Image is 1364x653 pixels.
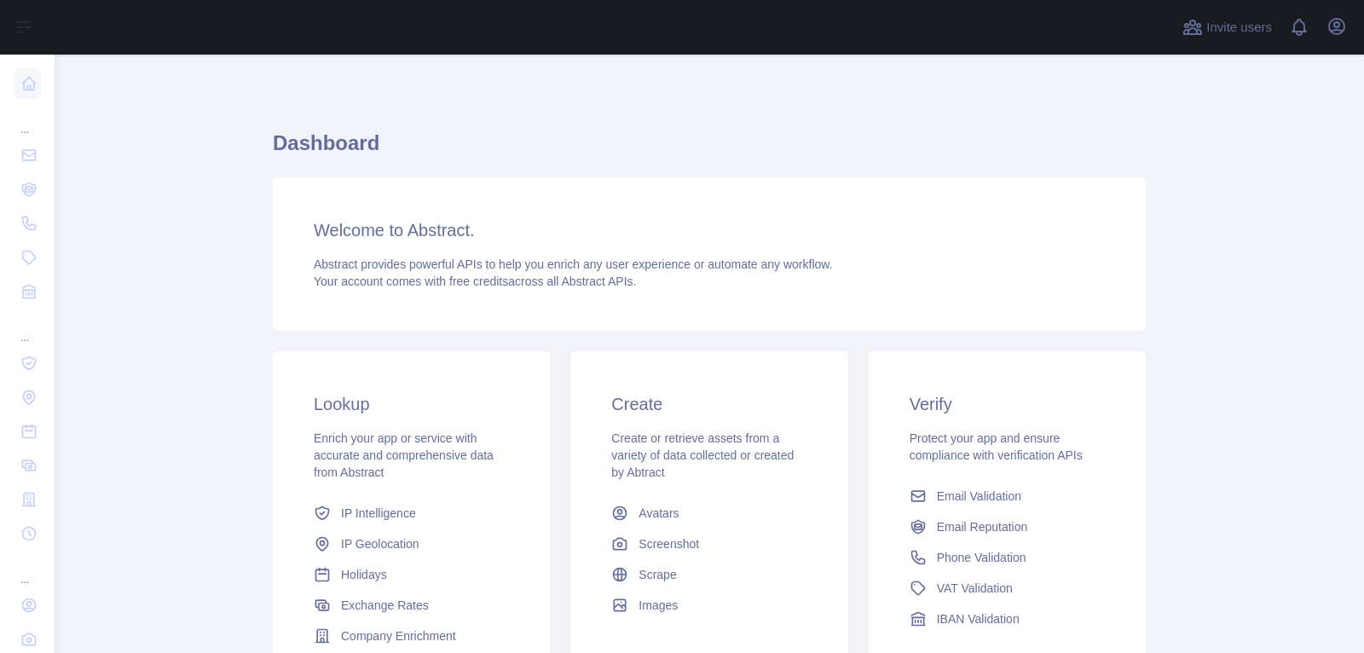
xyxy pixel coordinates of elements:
[639,566,676,583] span: Scrape
[611,431,794,479] span: Create or retrieve assets from a variety of data collected or created by Abtract
[903,511,1112,542] a: Email Reputation
[307,621,516,651] a: Company Enrichment
[307,559,516,590] a: Holidays
[14,552,41,587] div: ...
[604,559,813,590] a: Scrape
[341,535,419,552] span: IP Geolocation
[937,610,1020,627] span: IBAN Validation
[1179,14,1275,41] button: Invite users
[639,597,678,614] span: Images
[314,392,509,416] h3: Lookup
[307,498,516,529] a: IP Intelligence
[910,431,1083,462] span: Protect your app and ensure compliance with verification APIs
[341,566,387,583] span: Holidays
[903,573,1112,604] a: VAT Validation
[937,518,1028,535] span: Email Reputation
[314,431,494,479] span: Enrich your app or service with accurate and comprehensive data from Abstract
[604,498,813,529] a: Avatars
[910,392,1105,416] h3: Verify
[314,257,833,271] span: Abstract provides powerful APIs to help you enrich any user experience or automate any workflow.
[639,535,699,552] span: Screenshot
[14,102,41,136] div: ...
[903,481,1112,511] a: Email Validation
[341,597,429,614] span: Exchange Rates
[307,529,516,559] a: IP Geolocation
[639,505,679,522] span: Avatars
[273,130,1146,170] h1: Dashboard
[307,590,516,621] a: Exchange Rates
[611,392,806,416] h3: Create
[903,542,1112,573] a: Phone Validation
[604,529,813,559] a: Screenshot
[341,627,456,644] span: Company Enrichment
[449,274,508,288] span: free credits
[604,590,813,621] a: Images
[314,274,636,288] span: Your account comes with across all Abstract APIs.
[937,488,1021,505] span: Email Validation
[937,580,1013,597] span: VAT Validation
[937,549,1026,566] span: Phone Validation
[314,218,1105,242] h3: Welcome to Abstract.
[1206,18,1272,38] span: Invite users
[903,604,1112,634] a: IBAN Validation
[341,505,416,522] span: IP Intelligence
[14,310,41,344] div: ...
